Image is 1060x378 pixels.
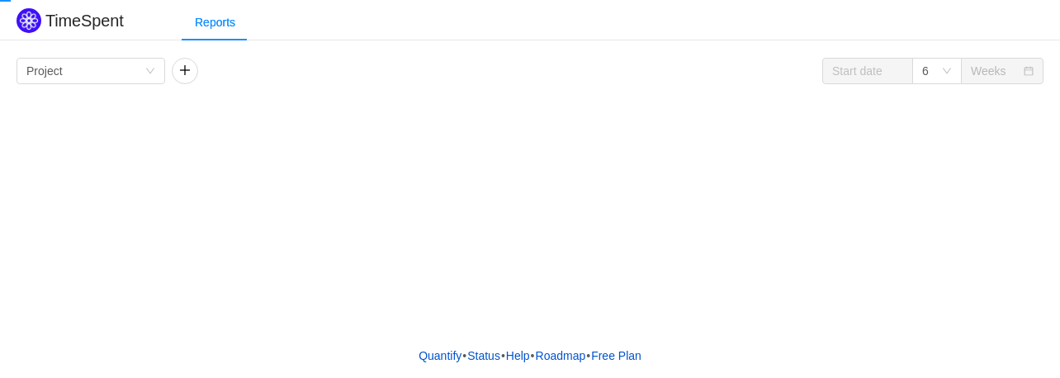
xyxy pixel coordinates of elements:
[501,349,505,362] span: •
[182,4,248,41] div: Reports
[922,59,929,83] div: 6
[145,66,155,78] i: icon: down
[535,343,587,368] a: Roadmap
[971,59,1006,83] div: Weeks
[942,66,952,78] i: icon: down
[26,59,63,83] div: Project
[822,58,913,84] input: Start date
[462,349,466,362] span: •
[1024,66,1034,78] i: icon: calendar
[418,343,462,368] a: Quantify
[45,12,124,30] h2: TimeSpent
[172,58,198,84] button: icon: plus
[531,349,535,362] span: •
[505,343,531,368] a: Help
[466,343,501,368] a: Status
[17,8,41,33] img: Quantify logo
[586,349,590,362] span: •
[590,343,642,368] button: Free Plan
